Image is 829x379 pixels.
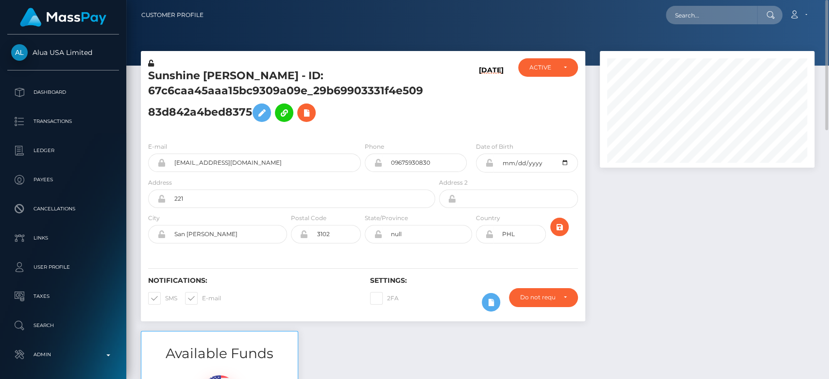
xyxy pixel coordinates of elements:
[439,178,468,187] label: Address 2
[529,64,555,71] div: ACTIVE
[476,214,500,223] label: Country
[7,313,119,338] a: Search
[7,343,119,367] a: Admin
[11,260,115,275] p: User Profile
[509,288,577,307] button: Do not require
[11,202,115,216] p: Cancellations
[518,58,577,77] button: ACTIVE
[148,69,430,127] h5: Sunshine [PERSON_NAME] - ID: 67c6caa45aaa15bc9309a09e_29b69903331f4e50983d842a4bed8375
[148,178,172,187] label: Address
[7,284,119,309] a: Taxes
[365,214,408,223] label: State/Province
[7,80,119,104] a: Dashboard
[11,85,115,100] p: Dashboard
[185,292,221,305] label: E-mail
[370,292,399,305] label: 2FA
[7,226,119,250] a: Links
[7,48,119,57] span: Alua USA Limited
[11,143,115,158] p: Ledger
[11,114,115,129] p: Transactions
[20,8,106,27] img: MassPay Logo
[666,6,757,24] input: Search...
[148,292,177,305] label: SMS
[7,109,119,134] a: Transactions
[148,276,355,285] h6: Notifications:
[476,142,513,151] label: Date of Birth
[11,347,115,362] p: Admin
[148,142,167,151] label: E-mail
[11,44,28,61] img: Alua USA Limited
[479,66,504,130] h6: [DATE]
[11,231,115,245] p: Links
[370,276,577,285] h6: Settings:
[291,214,326,223] label: Postal Code
[11,172,115,187] p: Payees
[520,293,555,301] div: Do not require
[7,255,119,279] a: User Profile
[7,138,119,163] a: Ledger
[141,5,203,25] a: Customer Profile
[141,344,298,363] h3: Available Funds
[365,142,384,151] label: Phone
[11,318,115,333] p: Search
[7,168,119,192] a: Payees
[7,197,119,221] a: Cancellations
[148,214,160,223] label: City
[11,289,115,304] p: Taxes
